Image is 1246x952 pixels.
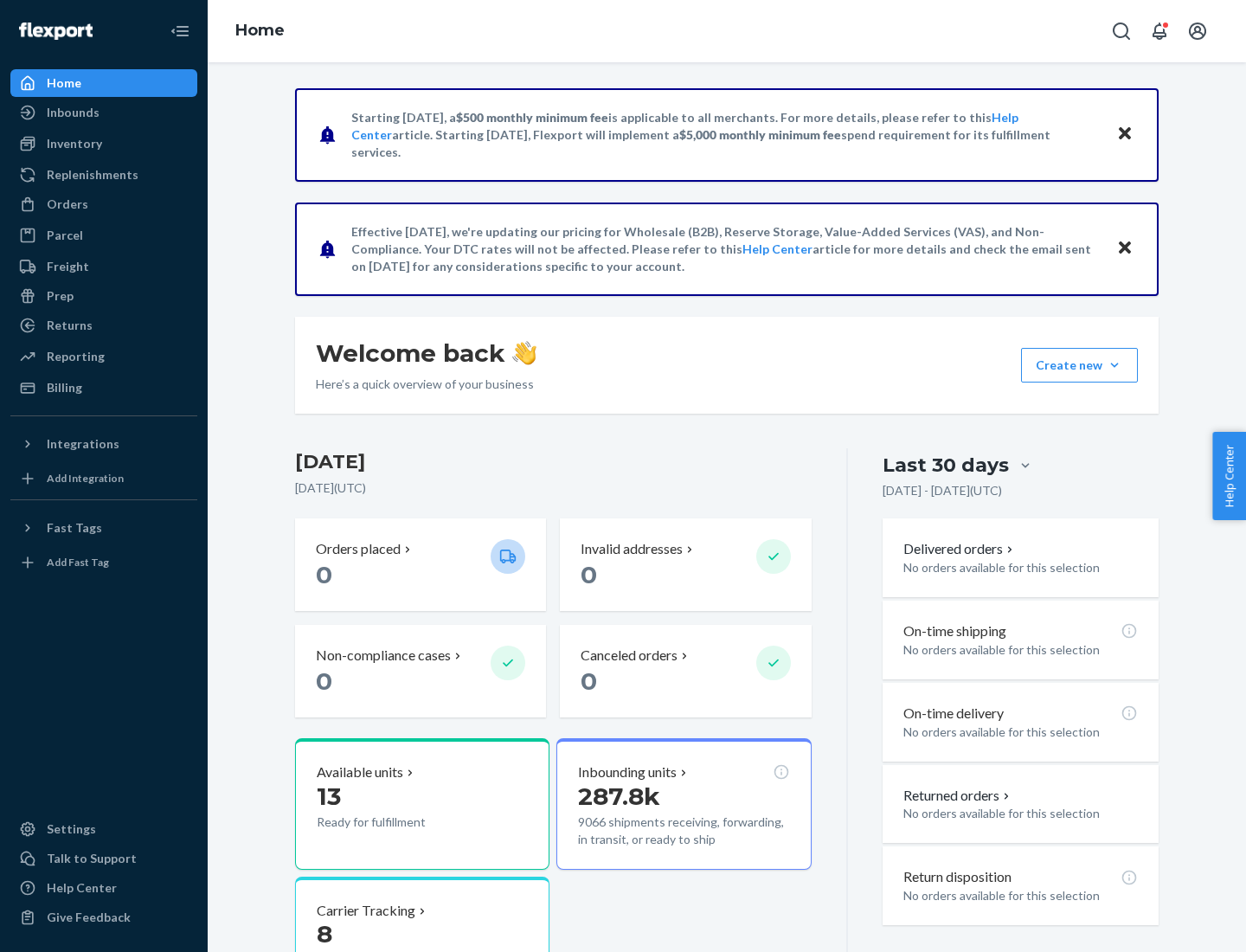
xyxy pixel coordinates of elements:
[47,879,117,897] div: Help Center
[47,104,100,121] div: Inbounds
[10,99,197,126] a: Inbounds
[581,560,597,589] span: 0
[10,549,197,576] a: Add Fast Tag
[351,109,1100,161] p: Starting [DATE], a is applicable to all merchants. For more details, please refer to this article...
[316,376,536,393] p: Here’s a quick overview of your business
[10,845,197,872] a: Talk to Support
[10,130,197,158] a: Inventory
[47,74,81,92] div: Home
[47,555,109,569] div: Add Fast Tag
[47,471,124,486] div: Add Integration
[10,815,197,843] a: Settings
[10,222,197,249] a: Parcel
[316,666,332,696] span: 0
[10,904,197,931] button: Give Feedback
[560,625,811,717] button: Canceled orders 0
[512,341,536,365] img: hand-wave emoji
[10,374,197,402] a: Billing
[19,23,93,40] img: Flexport logo
[903,887,1138,904] p: No orders available for this selection
[351,223,1100,275] p: Effective [DATE], we're updating our pricing for Wholesale (B2B), Reserve Storage, Value-Added Se...
[1021,348,1138,383] button: Create new
[578,782,660,811] span: 287.8k
[742,241,812,256] a: Help Center
[10,874,197,902] a: Help Center
[47,348,105,365] div: Reporting
[1114,122,1136,147] button: Close
[456,110,608,125] span: $500 monthly minimum fee
[903,641,1138,659] p: No orders available for this selection
[903,724,1138,741] p: No orders available for this selection
[903,867,1012,887] p: Return disposition
[47,820,96,838] div: Settings
[317,901,415,921] p: Carrier Tracking
[316,338,536,369] h1: Welcome back
[1104,14,1139,48] button: Open Search Box
[10,430,197,458] button: Integrations
[317,814,477,831] p: Ready for fulfillment
[47,379,82,396] div: Billing
[903,539,1017,559] button: Delivered orders
[295,479,812,497] p: [DATE] ( UTC )
[10,69,197,97] a: Home
[556,738,811,870] button: Inbounding units287.8k9066 shipments receiving, forwarding, in transit, or ready to ship
[581,539,683,559] p: Invalid addresses
[581,666,597,696] span: 0
[10,312,197,339] a: Returns
[578,814,789,848] p: 9066 shipments receiving, forwarding, in transit, or ready to ship
[47,196,88,213] div: Orders
[163,14,197,48] button: Close Navigation
[317,762,403,782] p: Available units
[47,909,131,926] div: Give Feedback
[903,559,1138,576] p: No orders available for this selection
[1114,236,1136,261] button: Close
[903,704,1004,724] p: On-time delivery
[47,135,102,152] div: Inventory
[10,514,197,542] button: Fast Tags
[295,448,812,476] h3: [DATE]
[883,452,1009,479] div: Last 30 days
[47,287,74,305] div: Prep
[47,850,137,867] div: Talk to Support
[581,646,678,666] p: Canceled orders
[235,21,285,40] a: Home
[47,435,119,453] div: Integrations
[295,738,549,870] button: Available units13Ready for fulfillment
[10,190,197,218] a: Orders
[222,6,299,56] ol: breadcrumbs
[560,518,811,611] button: Invalid addresses 0
[10,465,197,492] a: Add Integration
[295,625,546,717] button: Non-compliance cases 0
[10,282,197,310] a: Prep
[903,621,1006,641] p: On-time shipping
[10,343,197,370] a: Reporting
[47,227,83,244] div: Parcel
[1142,14,1177,48] button: Open notifications
[295,518,546,611] button: Orders placed 0
[10,161,197,189] a: Replenishments
[47,317,93,334] div: Returns
[316,539,401,559] p: Orders placed
[1212,432,1246,520] button: Help Center
[1180,14,1215,48] button: Open account menu
[47,519,102,537] div: Fast Tags
[903,805,1138,822] p: No orders available for this selection
[883,482,1002,499] p: [DATE] - [DATE] ( UTC )
[317,782,341,811] span: 13
[316,646,451,666] p: Non-compliance cases
[47,258,89,275] div: Freight
[10,253,197,280] a: Freight
[679,127,841,142] span: $5,000 monthly minimum fee
[903,786,1013,806] button: Returned orders
[316,560,332,589] span: 0
[317,919,332,949] span: 8
[578,762,677,782] p: Inbounding units
[47,166,138,183] div: Replenishments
